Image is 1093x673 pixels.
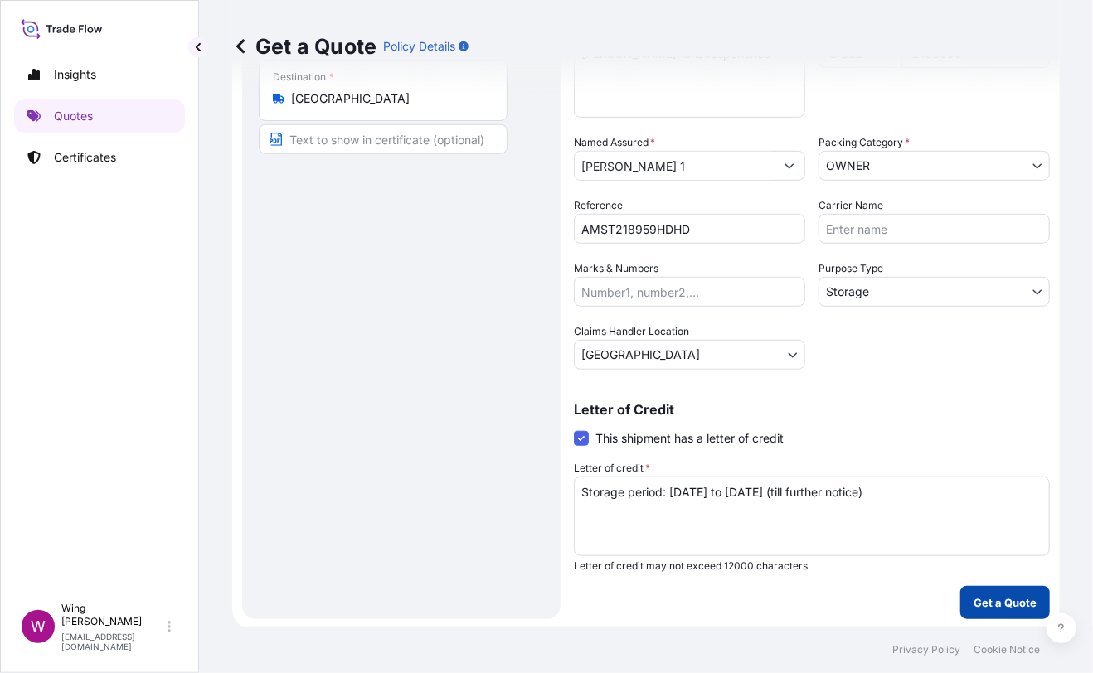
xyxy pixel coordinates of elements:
label: Named Assured [574,134,655,151]
button: [GEOGRAPHIC_DATA] [574,340,805,370]
input: Number1, number2,... [574,277,805,307]
a: Certificates [14,141,185,174]
button: Get a Quote [960,586,1050,619]
input: Your internal reference [574,214,805,244]
span: This shipment has a letter of credit [595,430,784,447]
input: Destination [291,90,487,107]
p: Letter of Credit [574,403,1050,416]
p: Insights [54,66,96,83]
a: Cookie Notice [974,643,1040,656]
p: Get a Quote [974,594,1037,611]
span: Storage [826,283,869,300]
p: Quotes [54,108,93,124]
p: Wing [PERSON_NAME] [61,602,164,628]
span: Claims Handler Location [574,323,689,340]
a: Quotes [14,99,185,133]
label: Carrier Name [819,197,883,214]
span: OWNER [826,157,870,174]
a: Privacy Policy [892,643,960,656]
span: Purpose Type [819,260,883,277]
p: Get a Quote [232,33,376,60]
span: Packing Category [819,134,910,151]
button: Show suggestions [775,151,804,181]
p: Certificates [54,149,116,166]
label: Marks & Numbers [574,260,658,277]
span: W [31,618,46,635]
span: [GEOGRAPHIC_DATA] [581,346,700,363]
button: OWNER [819,151,1050,181]
a: Insights [14,58,185,91]
input: Text to appear on certificate [259,124,508,154]
p: Letter of credit may not exceed 12000 characters [574,559,1050,573]
label: Reference [574,197,623,214]
input: Full name [575,151,775,181]
p: Policy Details [383,38,455,55]
label: Letter of credit [574,460,650,477]
input: Enter name [819,214,1050,244]
button: Storage [819,277,1050,307]
textarea: Storage period: [DATE] to [DATE] (till further notice) [574,477,1050,556]
p: [EMAIL_ADDRESS][DOMAIN_NAME] [61,632,164,651]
